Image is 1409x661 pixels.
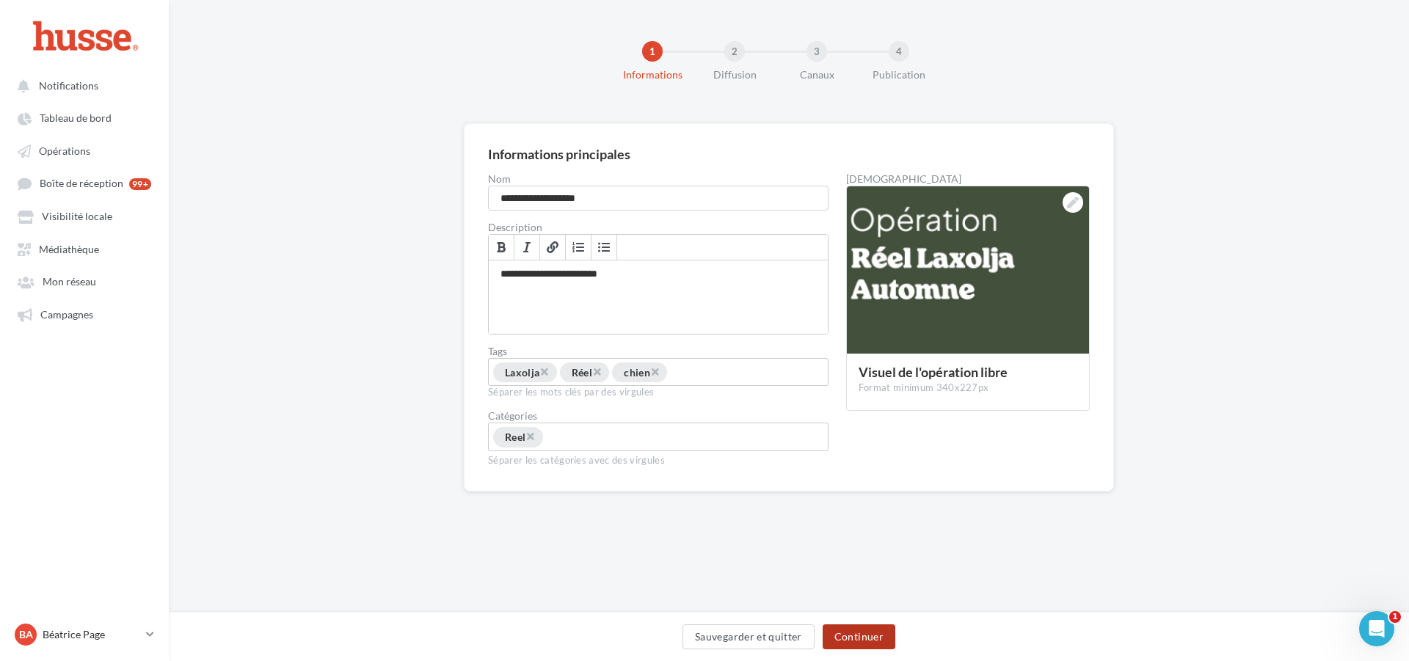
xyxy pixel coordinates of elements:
button: Continuer [823,624,895,649]
span: Campagnes [40,308,93,321]
p: Béatrice Page [43,627,140,642]
a: Ba Béatrice Page [12,621,157,649]
button: Notifications [9,72,154,98]
span: Boîte de réception [40,178,123,190]
div: Diffusion [688,67,782,82]
div: 3 [807,41,827,62]
a: Médiathèque [9,235,160,262]
span: chien [624,366,650,379]
div: 2 [724,41,745,62]
span: Opérations [39,145,90,157]
a: Tableau de bord [9,104,160,131]
label: Nom [488,174,829,184]
span: Ba [19,627,33,642]
a: Gras (Ctrl+B) [489,235,514,260]
span: Médiathèque [39,243,99,255]
a: Insérer/Supprimer une liste numérotée [566,235,591,260]
a: Visibilité locale [9,202,160,229]
span: Mon réseau [43,276,96,288]
span: × [539,365,548,379]
input: Permet aux affiliés de trouver l'opération libre plus facilement [669,365,778,382]
a: Insérer/Supprimer une liste à puces [591,235,617,260]
div: Catégories [488,411,829,421]
div: 99+ [129,178,151,190]
div: Publication [852,67,946,82]
span: Visibilité locale [42,211,112,223]
div: Format minimum 340x227px [859,381,1077,395]
div: Séparer les catégories avec des virgules [488,451,829,467]
span: × [650,365,659,379]
div: [DEMOGRAPHIC_DATA] [846,174,1090,184]
span: Laxolja [505,366,539,379]
div: Choisissez une catégorie [488,423,829,450]
div: Permet aux affiliés de trouver l'opération libre plus facilement [488,358,829,386]
div: Visuel de l'opération libre [859,365,1077,379]
span: Notifications [39,79,98,92]
input: Choisissez une catégorie [545,430,654,447]
span: Tableau de bord [40,112,112,125]
button: Sauvegarder et quitter [682,624,815,649]
div: Informations [605,67,699,82]
div: Permet de préciser les enjeux de la campagne à vos affiliés [489,260,828,334]
iframe: Intercom live chat [1359,611,1394,646]
a: Italique (Ctrl+I) [514,235,540,260]
span: × [525,429,534,443]
a: Lien [540,235,566,260]
div: Informations principales [488,147,630,161]
a: Campagnes [9,301,160,327]
a: Mon réseau [9,268,160,294]
span: Reel [505,431,525,444]
span: × [592,365,601,379]
span: 1 [1389,611,1401,623]
div: Séparer les mots clés par des virgules [488,386,829,399]
span: Réel [572,366,592,379]
label: Description [488,222,829,233]
div: 1 [642,41,663,62]
label: Tags [488,346,829,357]
a: Boîte de réception 99+ [9,169,160,197]
div: Canaux [770,67,864,82]
a: Opérations [9,137,160,164]
div: 4 [889,41,909,62]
